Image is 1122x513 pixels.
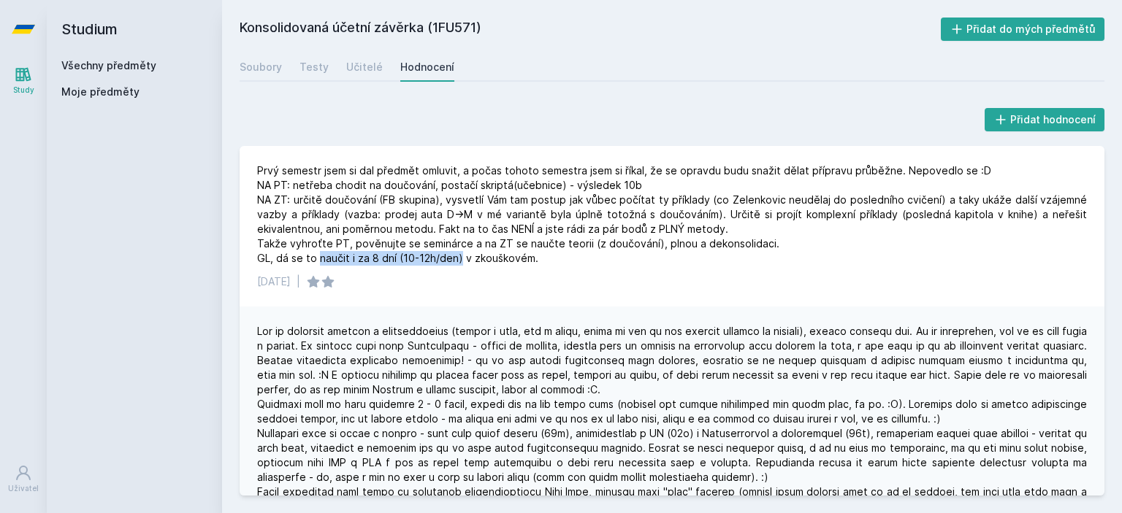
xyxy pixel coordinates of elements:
[13,85,34,96] div: Study
[257,163,1087,266] div: Prvý semestr jsem si dal předmět omluvit, a počas tohoto semestra jsem si říkal, že se opravdu bu...
[941,18,1105,41] button: Přidat do mých předmětů
[240,18,941,41] h2: Konsolidovaná účetní závěrka (1FU571)
[3,457,44,501] a: Uživatel
[8,483,39,494] div: Uživatel
[346,60,383,74] div: Učitelé
[297,274,300,289] div: |
[299,60,329,74] div: Testy
[400,53,454,82] a: Hodnocení
[346,53,383,82] a: Učitelé
[299,53,329,82] a: Testy
[240,60,282,74] div: Soubory
[400,60,454,74] div: Hodnocení
[61,85,140,99] span: Moje předměty
[61,59,156,72] a: Všechny předměty
[3,58,44,103] a: Study
[985,108,1105,131] button: Přidat hodnocení
[240,53,282,82] a: Soubory
[257,274,291,289] div: [DATE]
